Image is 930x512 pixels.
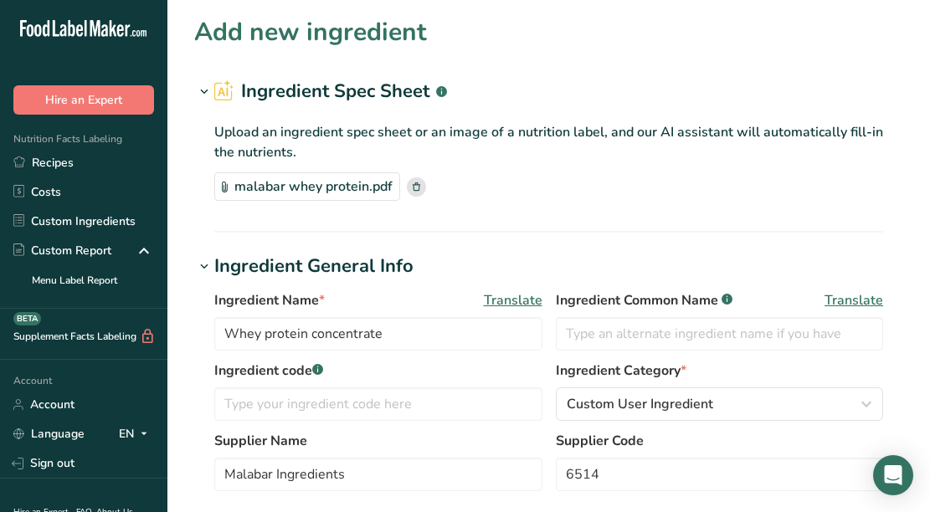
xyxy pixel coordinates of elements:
h2: Ingredient Spec Sheet [214,78,447,105]
label: Supplier Code [556,431,884,451]
input: Type an alternate ingredient name if you have [556,317,884,351]
label: Ingredient Category [556,361,884,381]
input: Type your supplier name here [214,458,542,491]
span: Ingredient Name [214,290,325,310]
label: Supplier Name [214,431,542,451]
div: EN [119,424,154,444]
input: Type your ingredient name here [214,317,542,351]
div: Ingredient General Info [214,253,414,280]
span: Translate [484,290,542,310]
button: Custom User Ingredient [556,387,884,421]
span: Custom User Ingredient [567,394,713,414]
span: Ingredient Common Name [556,290,732,310]
span: Translate [825,290,883,310]
div: Open Intercom Messenger [873,455,913,495]
input: Type your ingredient code here [214,387,542,421]
button: Hire an Expert [13,85,154,115]
input: Type your supplier code here [556,458,884,491]
div: Custom Report [13,242,111,259]
div: BETA [13,312,41,325]
p: Upload an ingredient spec sheet or an image of a nutrition label, and our AI assistant will autom... [214,122,883,162]
label: Ingredient code [214,361,542,381]
div: malabar whey protein.pdf [214,172,400,201]
a: Language [13,419,85,448]
h1: Add new ingredient [194,13,427,51]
